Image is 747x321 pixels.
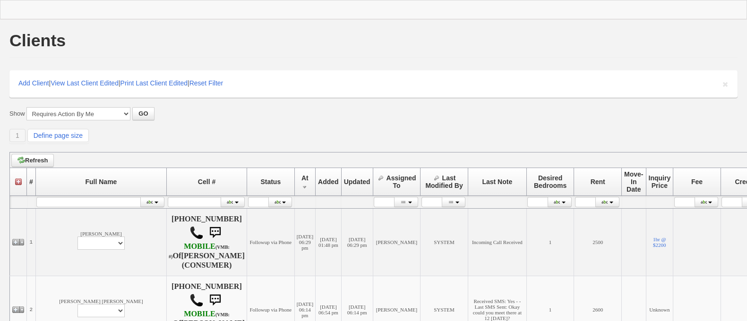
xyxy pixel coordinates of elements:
[649,174,671,189] span: Inquiry Price
[206,223,224,242] img: sms.png
[425,174,463,189] span: Last Modified By
[318,178,339,186] span: Added
[653,237,666,248] a: 1br @ $2200
[85,178,117,186] span: Full Name
[468,209,526,276] td: Incoming Call Received
[35,209,166,276] td: [PERSON_NAME]
[120,79,188,87] a: Print Last Client Edited
[181,252,245,260] b: [PERSON_NAME]
[344,178,370,186] span: Updated
[482,178,512,186] span: Last Note
[9,70,738,98] div: | | |
[11,154,54,167] a: Refresh
[27,129,89,142] a: Define page size
[18,79,49,87] a: Add Client
[169,242,230,260] b: T-Mobile USA, Inc.
[294,209,315,276] td: [DATE] 06:29 pm
[624,170,643,193] span: Move-In Date
[421,209,468,276] td: SYSTEM
[27,209,36,276] td: 1
[247,209,295,276] td: Followup via Phone
[27,168,36,196] th: #
[574,209,622,276] td: 2500
[301,174,309,182] span: At
[189,293,204,307] img: call.png
[206,291,224,310] img: sms.png
[189,226,204,240] img: call.png
[189,79,223,87] a: Reset Filter
[341,209,373,276] td: [DATE] 06:29 pm
[534,174,567,189] span: Desired Bedrooms
[9,32,66,49] h1: Clients
[591,178,605,186] span: Rent
[184,310,215,318] font: MOBILE
[260,178,281,186] span: Status
[132,107,154,120] button: GO
[316,209,342,276] td: [DATE] 01:48 pm
[184,242,215,251] font: MOBILE
[169,215,245,270] h4: [PHONE_NUMBER] Of (CONSUMER)
[9,110,25,118] label: Show
[691,178,703,186] span: Fee
[526,209,574,276] td: 1
[386,174,416,189] span: Assigned To
[51,79,119,87] a: View Last Client Edited
[198,178,215,186] span: Cell #
[373,209,421,276] td: [PERSON_NAME]
[9,129,26,142] a: 1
